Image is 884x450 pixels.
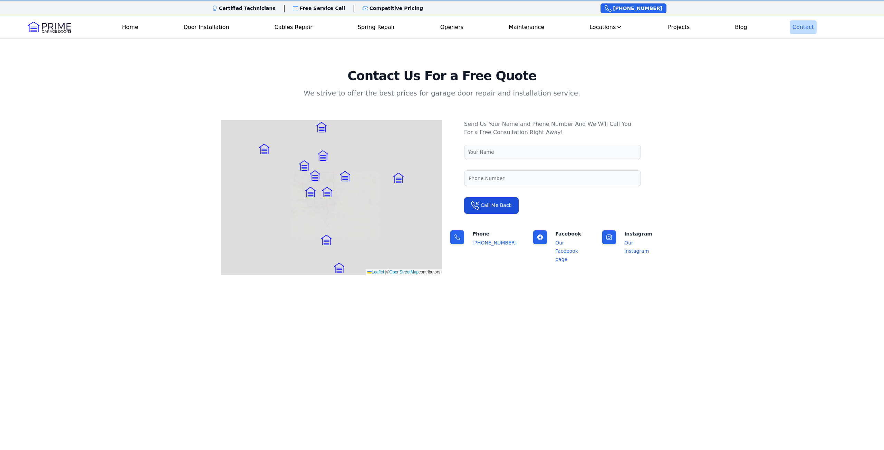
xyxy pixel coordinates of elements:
[624,230,655,237] p: Instagram
[221,69,663,83] h2: Contact Us For a Free Quote
[385,270,386,274] span: |
[624,240,649,254] a: Our Instagram
[367,270,384,274] a: Leaflet
[259,144,269,154] img: Marker
[732,20,750,34] a: Blog
[390,270,419,274] a: OpenStreetMap
[321,235,331,245] img: Marker
[790,20,817,34] a: Contact
[555,240,578,262] a: Our Facebook page
[318,150,328,161] img: Marker
[334,263,344,273] img: Marker
[555,230,586,237] p: Facebook
[299,160,309,171] img: Marker
[300,5,345,12] p: Free Service Call
[340,171,350,181] img: Marker
[393,173,404,183] img: Marker
[464,145,641,159] input: Your Name
[219,5,276,12] p: Certified Technicians
[506,20,547,34] a: Maintenance
[316,122,327,132] img: Marker
[369,5,423,12] p: Competitive Pricing
[355,20,398,34] a: Spring Repair
[119,20,141,34] a: Home
[181,20,232,34] a: Door Installation
[587,20,625,34] button: Locations
[28,22,71,33] img: Logo
[272,20,315,34] a: Cables Repair
[472,240,517,246] a: [PHONE_NUMBER]
[665,20,692,34] a: Projects
[305,187,316,197] img: Marker
[322,187,332,197] img: Marker
[600,3,666,13] a: [PHONE_NUMBER]
[464,170,641,186] input: Phone Number
[310,170,320,181] img: Marker
[221,88,663,98] p: We strive to offer the best prices for garage door repair and installation service.
[472,230,517,237] p: Phone
[438,20,467,34] a: Openers
[464,120,641,137] p: Send Us Your Name and Phone Number And We Will Call You For a Free Consultation Right Away!
[464,197,519,214] button: Call Me Back
[366,269,442,275] div: © contributors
